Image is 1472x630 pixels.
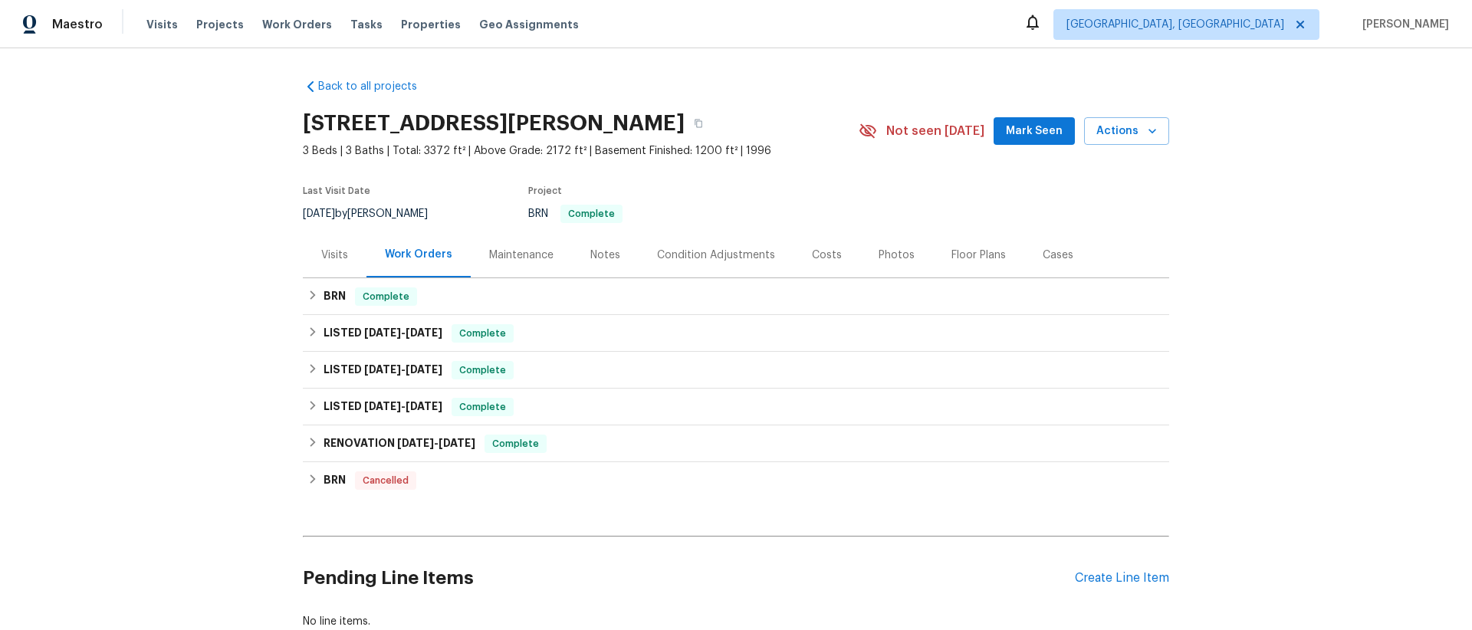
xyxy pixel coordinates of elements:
a: Back to all projects [303,79,450,94]
span: Complete [453,326,512,341]
span: Visits [146,17,178,32]
span: - [364,401,442,412]
h6: LISTED [324,398,442,416]
span: [DATE] [364,401,401,412]
h6: LISTED [324,324,442,343]
span: [DATE] [406,364,442,375]
span: [DATE] [439,438,475,448]
div: by [PERSON_NAME] [303,205,446,223]
span: - [397,438,475,448]
div: Photos [879,248,915,263]
div: Floor Plans [951,248,1006,263]
div: Visits [321,248,348,263]
span: Work Orders [262,17,332,32]
span: 3 Beds | 3 Baths | Total: 3372 ft² | Above Grade: 2172 ft² | Basement Finished: 1200 ft² | 1996 [303,143,859,159]
span: Project [528,186,562,195]
div: Create Line Item [1075,571,1169,586]
div: LISTED [DATE]-[DATE]Complete [303,389,1169,425]
div: No line items. [303,614,1169,629]
span: Complete [562,209,621,218]
div: BRN Complete [303,278,1169,315]
button: Copy Address [685,110,712,137]
span: Last Visit Date [303,186,370,195]
span: [PERSON_NAME] [1356,17,1449,32]
span: Complete [453,399,512,415]
h6: LISTED [324,361,442,379]
h6: BRN [324,287,346,306]
span: Projects [196,17,244,32]
div: Maintenance [489,248,554,263]
span: Cancelled [356,473,415,488]
span: [DATE] [406,327,442,338]
span: [DATE] [303,208,335,219]
h6: RENOVATION [324,435,475,453]
span: [DATE] [364,364,401,375]
span: [DATE] [364,327,401,338]
div: Cases [1043,248,1073,263]
span: [DATE] [406,401,442,412]
div: Notes [590,248,620,263]
div: Condition Adjustments [657,248,775,263]
div: Work Orders [385,247,452,262]
span: Complete [453,363,512,378]
div: LISTED [DATE]-[DATE]Complete [303,352,1169,389]
span: BRN [528,208,623,219]
span: [GEOGRAPHIC_DATA], [GEOGRAPHIC_DATA] [1066,17,1284,32]
button: Actions [1084,117,1169,146]
span: Geo Assignments [479,17,579,32]
span: Complete [356,289,416,304]
span: Properties [401,17,461,32]
div: LISTED [DATE]-[DATE]Complete [303,315,1169,352]
div: BRN Cancelled [303,462,1169,499]
span: Mark Seen [1006,122,1063,141]
h2: [STREET_ADDRESS][PERSON_NAME] [303,116,685,131]
span: - [364,364,442,375]
span: [DATE] [397,438,434,448]
h6: BRN [324,471,346,490]
span: Maestro [52,17,103,32]
span: Not seen [DATE] [886,123,984,139]
span: Actions [1096,122,1157,141]
div: Costs [812,248,842,263]
h2: Pending Line Items [303,543,1075,614]
button: Mark Seen [994,117,1075,146]
span: - [364,327,442,338]
div: RENOVATION [DATE]-[DATE]Complete [303,425,1169,462]
span: Tasks [350,19,383,30]
span: Complete [486,436,545,451]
